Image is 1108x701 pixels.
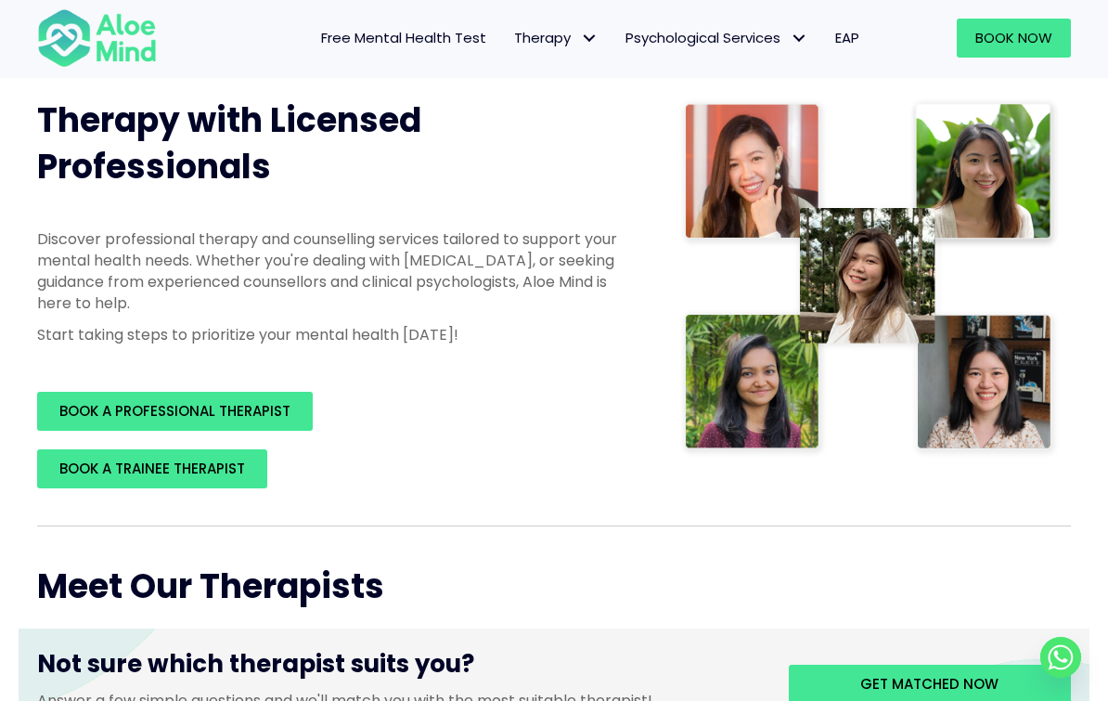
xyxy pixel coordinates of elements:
span: Therapy with Licensed Professionals [37,97,421,190]
p: Discover professional therapy and counselling services tailored to support your mental health nee... [37,228,642,315]
span: Meet Our Therapists [37,563,384,610]
span: EAP [835,28,859,47]
a: Psychological ServicesPsychological Services: submenu [612,19,821,58]
span: Psychological Services: submenu [785,24,812,51]
a: BOOK A TRAINEE THERAPIST [37,449,267,488]
span: Psychological Services [625,28,807,47]
img: Aloe mind Logo [37,7,157,68]
span: BOOK A PROFESSIONAL THERAPIST [59,401,290,421]
nav: Menu [175,19,873,58]
h3: Not sure which therapist suits you? [37,647,761,690]
a: Free Mental Health Test [307,19,500,58]
span: Therapy [514,28,598,47]
span: BOOK A TRAINEE THERAPIST [59,459,245,478]
a: EAP [821,19,873,58]
a: TherapyTherapy: submenu [500,19,612,58]
span: Free Mental Health Test [321,28,486,47]
span: Book Now [975,28,1052,47]
span: Get matched now [860,674,998,694]
a: BOOK A PROFESSIONAL THERAPIST [37,392,313,431]
a: Whatsapp [1040,637,1081,678]
img: Therapist collage [679,97,1060,459]
a: Book Now [957,19,1071,58]
span: Therapy: submenu [575,24,602,51]
p: Start taking steps to prioritize your mental health [DATE]! [37,324,642,345]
